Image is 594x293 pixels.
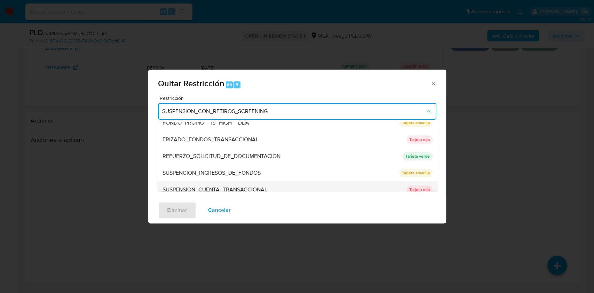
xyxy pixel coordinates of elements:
span: FRIZADO_FONDOS_TRANSACCIONAL [162,136,258,143]
span: SUSPENCION_INGRESOS_DE_FONDOS [162,169,260,176]
button: Restriction [158,103,436,120]
p: Tarjeta amarilla [399,119,432,127]
p: Tarjeta amarilla [399,169,432,177]
span: FONDO_PROPIO__PJ_HIGH__DDA [162,119,249,126]
span: SUSPENSION_CON_RETIROS_SCREENING [162,108,425,115]
span: Cancelar [208,203,231,218]
p: Tarjeta roja [406,135,432,144]
span: Quitar Restricción [158,77,224,89]
button: Cancelar [199,202,240,219]
p: Tarjeta roja [406,185,432,194]
span: SUSPENSION_CUENTA_TRANSACCIONAL [162,186,267,193]
span: Restricción [160,96,438,101]
span: Campo requerido [160,187,297,192]
button: Cerrar ventana [430,80,436,86]
p: Tarjeta verde [402,152,432,160]
span: Alt [227,81,232,88]
span: REFUERZO_SOLICITUD_DE_DOCUMENTACION [162,153,280,160]
span: 5 [236,81,238,88]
